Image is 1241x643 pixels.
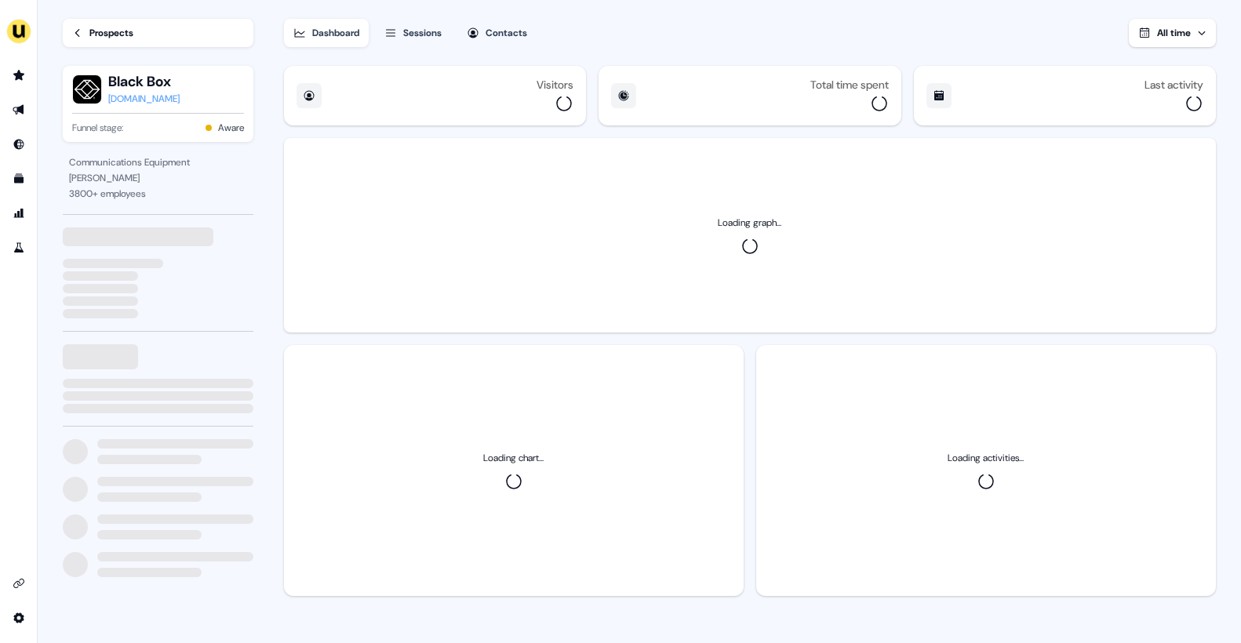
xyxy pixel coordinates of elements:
[6,97,31,122] a: Go to outbound experience
[483,450,544,466] div: Loading chart...
[312,25,359,41] div: Dashboard
[63,19,253,47] a: Prospects
[403,25,442,41] div: Sessions
[537,78,573,91] div: Visitors
[6,63,31,88] a: Go to prospects
[69,170,247,186] div: [PERSON_NAME]
[108,72,180,91] button: Black Box
[6,235,31,260] a: Go to experiments
[218,120,244,136] button: Aware
[284,19,369,47] button: Dashboard
[1145,78,1203,91] div: Last activity
[486,25,527,41] div: Contacts
[1157,27,1191,39] span: All time
[1129,19,1216,47] button: All time
[72,120,123,136] span: Funnel stage:
[89,25,133,41] div: Prospects
[6,571,31,596] a: Go to integrations
[108,91,180,107] a: [DOMAIN_NAME]
[69,154,247,170] div: Communications Equipment
[375,19,451,47] button: Sessions
[6,605,31,630] a: Go to integrations
[6,201,31,226] a: Go to attribution
[69,186,247,202] div: 3800 + employees
[948,450,1024,466] div: Loading activities...
[810,78,889,91] div: Total time spent
[6,166,31,191] a: Go to templates
[457,19,537,47] button: Contacts
[718,215,781,231] div: Loading graph...
[6,132,31,157] a: Go to Inbound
